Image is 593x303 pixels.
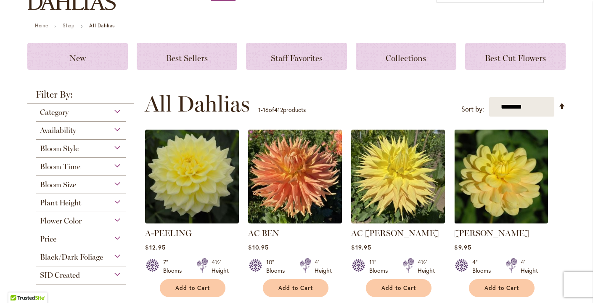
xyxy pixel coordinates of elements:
[145,243,165,251] span: $12.95
[484,284,519,292] span: Add to Cart
[351,243,371,251] span: $19.95
[472,258,496,275] div: 4" Blooms
[35,22,48,29] a: Home
[40,108,69,117] span: Category
[89,22,115,29] strong: All Dahlias
[248,130,342,223] img: AC BEN
[40,144,79,153] span: Bloom Style
[40,271,80,280] span: SID Created
[40,162,80,171] span: Bloom Time
[485,53,546,63] span: Best Cut Flowers
[381,284,416,292] span: Add to Cart
[40,252,103,262] span: Black/Dark Foliage
[418,258,435,275] div: 4½' Height
[351,217,445,225] a: AC Jeri
[6,273,30,297] iframe: Launch Accessibility Center
[274,106,283,114] span: 412
[315,258,332,275] div: 4' Height
[160,279,225,297] button: Add to Cart
[366,279,432,297] button: Add to Cart
[137,43,237,70] a: Best Sellers
[465,43,566,70] a: Best Cut Flowers
[521,258,538,275] div: 4' Height
[212,258,229,275] div: 4½' Height
[145,130,239,223] img: A-Peeling
[454,228,529,238] a: [PERSON_NAME]
[263,279,328,297] button: Add to Cart
[258,103,306,117] p: - of products
[27,43,128,70] a: New
[145,228,192,238] a: A-PEELING
[356,43,456,70] a: Collections
[166,53,208,63] span: Best Sellers
[175,284,210,292] span: Add to Cart
[351,130,445,223] img: AC Jeri
[248,228,279,238] a: AC BEN
[145,217,239,225] a: A-Peeling
[27,90,134,104] strong: Filter By:
[454,243,471,251] span: $9.95
[454,130,548,223] img: AHOY MATEY
[278,284,313,292] span: Add to Cart
[40,126,76,135] span: Availability
[271,53,323,63] span: Staff Favorites
[258,106,261,114] span: 1
[69,53,86,63] span: New
[163,258,187,275] div: 7" Blooms
[248,217,342,225] a: AC BEN
[63,22,74,29] a: Shop
[386,53,426,63] span: Collections
[40,216,82,226] span: Flower Color
[454,217,548,225] a: AHOY MATEY
[40,180,76,189] span: Bloom Size
[40,198,81,207] span: Plant Height
[263,106,269,114] span: 16
[369,258,393,275] div: 11" Blooms
[351,228,439,238] a: AC [PERSON_NAME]
[246,43,347,70] a: Staff Favorites
[145,91,250,117] span: All Dahlias
[248,243,268,251] span: $10.95
[40,234,56,244] span: Price
[469,279,535,297] button: Add to Cart
[266,258,290,275] div: 10" Blooms
[461,101,484,117] label: Sort by:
